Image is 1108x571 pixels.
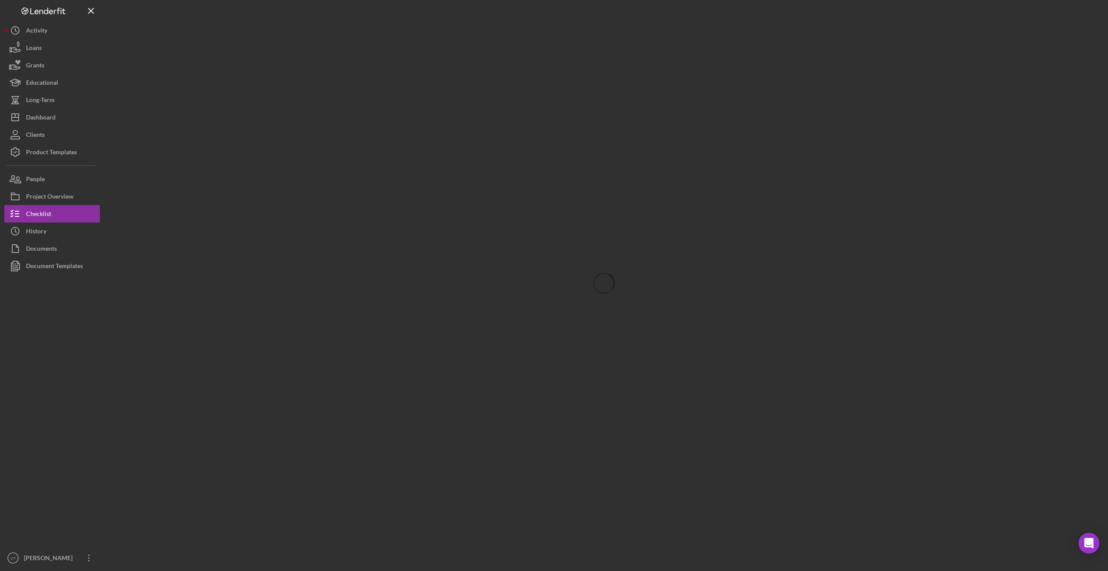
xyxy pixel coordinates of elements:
[10,556,16,561] text: VT
[26,91,55,111] div: Long-Term
[26,74,58,93] div: Educational
[4,74,100,91] button: Educational
[4,39,100,56] button: Loans
[26,188,73,207] div: Project Overview
[4,205,100,222] button: Checklist
[26,109,56,128] div: Dashboard
[4,240,100,257] button: Documents
[26,205,51,225] div: Checklist
[4,56,100,74] button: Grants
[26,39,42,59] div: Loans
[26,170,45,190] div: People
[4,170,100,188] button: People
[26,22,47,41] div: Activity
[26,257,83,277] div: Document Templates
[4,549,100,567] button: VT[PERSON_NAME]
[26,240,57,259] div: Documents
[1078,533,1099,554] div: Open Intercom Messenger
[4,126,100,143] button: Clients
[4,109,100,126] button: Dashboard
[4,143,100,161] button: Product Templates
[26,56,44,76] div: Grants
[4,188,100,205] button: Project Overview
[22,549,78,569] div: [PERSON_NAME]
[4,222,100,240] button: History
[4,22,100,39] button: Activity
[26,126,45,146] div: Clients
[26,222,46,242] div: History
[4,257,100,275] button: Document Templates
[26,143,77,163] div: Product Templates
[4,91,100,109] button: Long-Term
